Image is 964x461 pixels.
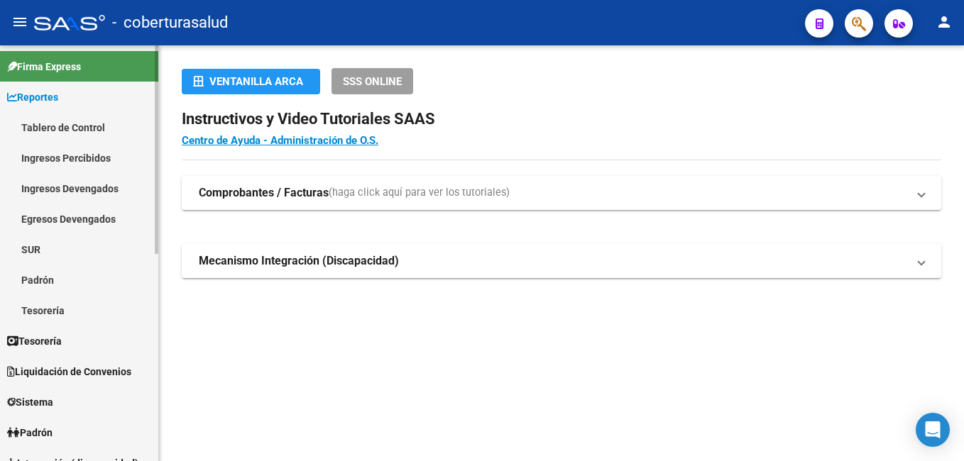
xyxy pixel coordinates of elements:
[199,253,399,269] strong: Mecanismo Integración (Discapacidad)
[343,75,402,88] span: SSS ONLINE
[7,333,62,349] span: Tesorería
[916,413,950,447] div: Open Intercom Messenger
[7,425,53,440] span: Padrón
[112,7,228,38] span: - coberturasalud
[332,68,413,94] button: SSS ONLINE
[11,13,28,30] mat-icon: menu
[7,89,58,105] span: Reportes
[7,394,53,410] span: Sistema
[193,69,309,94] div: Ventanilla ARCA
[936,13,953,30] mat-icon: person
[182,69,320,94] button: Ventanilla ARCA
[7,364,131,379] span: Liquidación de Convenios
[7,59,81,74] span: Firma Express
[182,106,941,133] h2: Instructivos y Video Tutoriales SAAS
[182,134,378,147] a: Centro de Ayuda - Administración de O.S.
[182,244,941,278] mat-expansion-panel-header: Mecanismo Integración (Discapacidad)
[329,185,510,201] span: (haga click aquí para ver los tutoriales)
[199,185,329,201] strong: Comprobantes / Facturas
[182,176,941,210] mat-expansion-panel-header: Comprobantes / Facturas(haga click aquí para ver los tutoriales)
